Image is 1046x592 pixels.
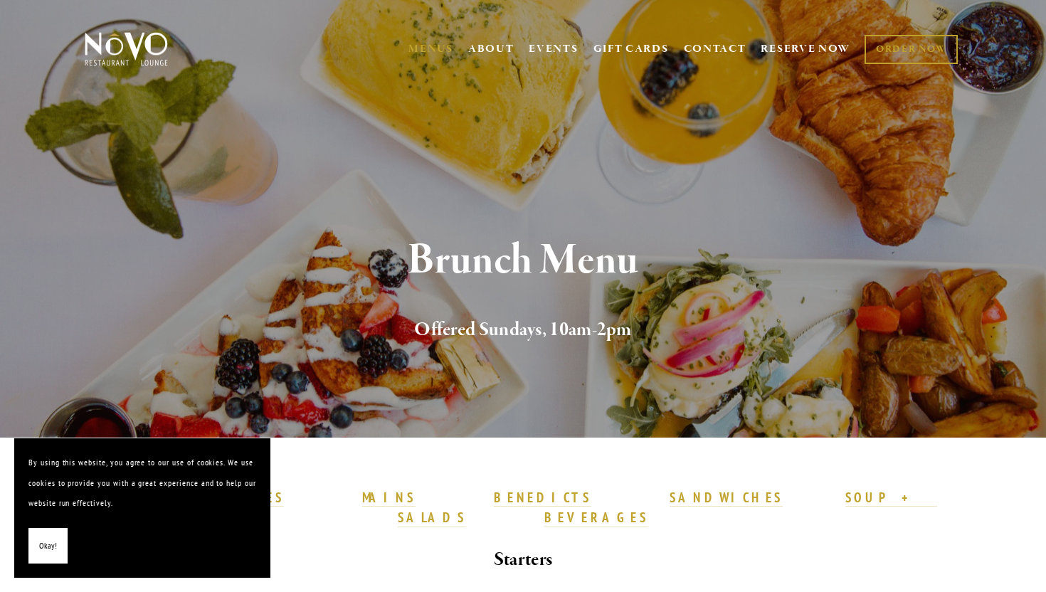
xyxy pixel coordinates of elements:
strong: BEVERAGES [544,509,648,526]
a: MAINS [362,489,416,507]
a: CONTACT [684,36,746,63]
a: BEVERAGES [544,509,648,527]
button: Okay! [28,528,68,564]
strong: SANDWICHES [670,489,783,506]
p: By using this website, you agree to our use of cookies. We use cookies to provide you with a grea... [28,453,256,514]
a: RESERVE NOW [761,36,850,63]
a: ORDER NOW [865,35,958,64]
h1: Brunch Menu [108,238,938,284]
a: SOUP + SALADS [398,489,936,527]
a: MENUS [408,42,453,56]
section: Cookie banner [14,438,270,578]
a: BENEDICTS [494,489,592,507]
strong: BENEDICTS [494,489,592,506]
h2: Offered Sundays, 10am-2pm [108,315,938,345]
strong: MAINS [362,489,416,506]
a: EVENTS [529,42,578,56]
a: ABOUT [468,42,514,56]
a: SANDWICHES [670,489,783,507]
span: Okay! [39,536,57,556]
strong: Starters [494,547,552,572]
img: Novo Restaurant &amp; Lounge [82,31,171,67]
a: GIFT CARDS [593,36,669,63]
